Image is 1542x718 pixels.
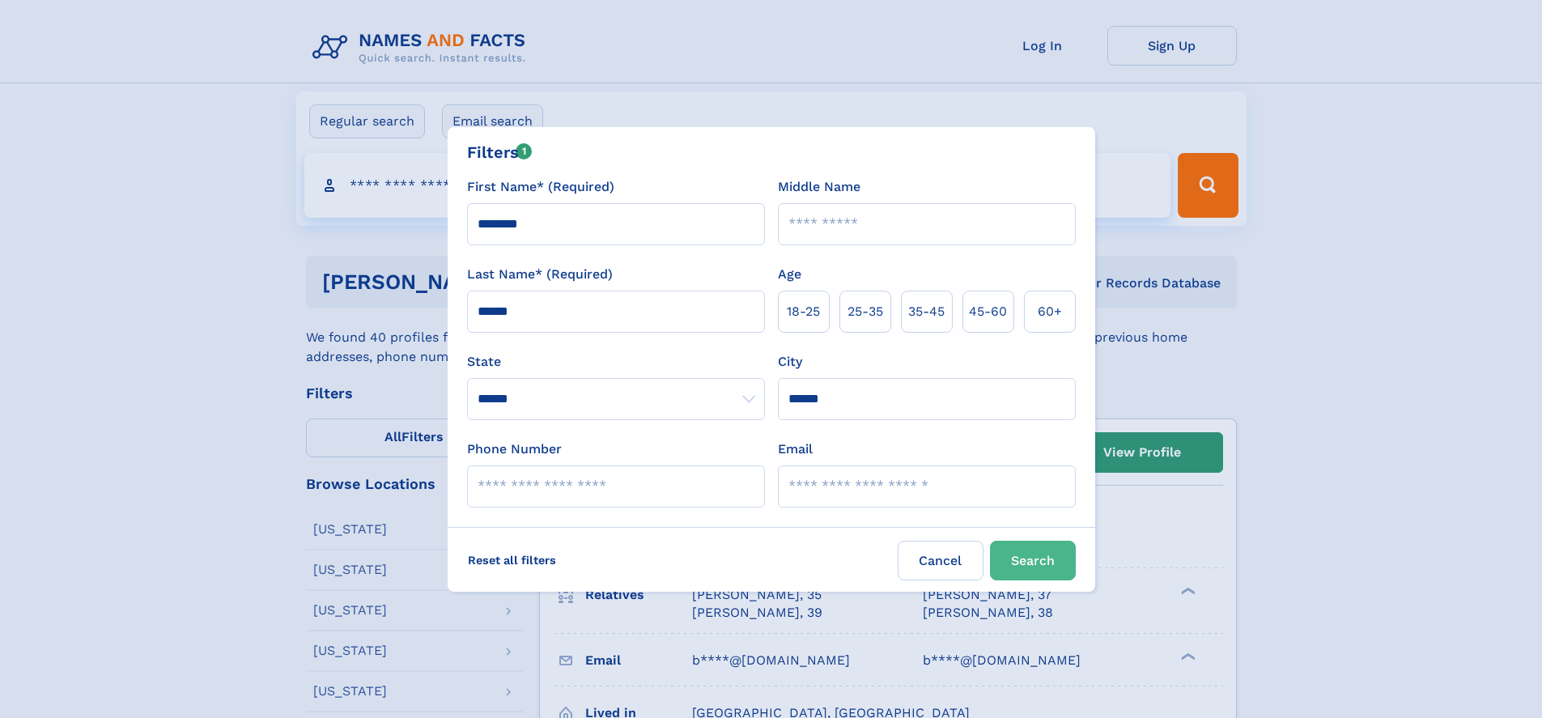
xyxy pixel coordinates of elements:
label: Cancel [898,541,983,580]
label: Middle Name [778,177,860,197]
label: Age [778,265,801,284]
span: 45‑60 [969,302,1007,321]
label: Phone Number [467,440,562,459]
label: Email [778,440,813,459]
div: Filters [467,140,533,164]
label: Last Name* (Required) [467,265,613,284]
button: Search [990,541,1076,580]
label: City [778,352,802,372]
span: 25‑35 [847,302,883,321]
span: 35‑45 [908,302,945,321]
label: Reset all filters [457,541,567,580]
label: First Name* (Required) [467,177,614,197]
span: 60+ [1038,302,1062,321]
label: State [467,352,765,372]
span: 18‑25 [787,302,820,321]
